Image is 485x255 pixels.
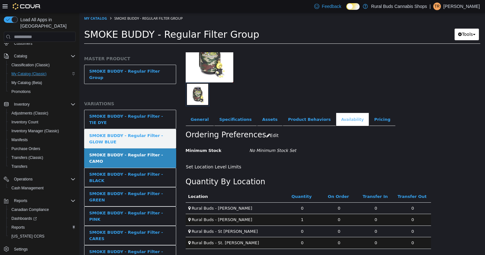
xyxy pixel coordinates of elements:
[9,206,51,213] a: Canadian Compliance
[283,181,310,186] a: Transfer In
[9,224,27,231] a: Reports
[241,213,278,225] td: 0
[11,120,38,125] span: Inventory Count
[241,190,278,201] td: 0
[315,201,352,213] td: 0
[9,184,46,192] a: Cash Management
[9,215,39,222] a: Dashboards
[11,52,76,60] span: Catalog
[9,79,45,87] a: My Catalog (Beta)
[429,3,431,10] p: |
[9,88,76,95] span: Promotions
[6,205,78,214] button: Canadian Compliance
[10,217,92,229] div: SMOKE BUDDY - Regular Filter - CARES
[11,186,43,191] span: Cash Management
[443,3,480,10] p: [PERSON_NAME]
[10,120,92,132] div: SMOKE BUDDY - Regular Filter - GLOW BLUE
[178,100,203,114] a: Assets
[1,175,78,184] button: Operations
[11,89,31,94] span: Promotions
[375,16,400,28] button: Tools
[11,164,27,169] span: Transfers
[5,3,28,8] a: My Catalog
[9,118,41,126] a: Inventory Count
[278,190,315,201] td: 0
[135,100,177,114] a: Specifications
[14,177,33,182] span: Operations
[9,79,76,87] span: My Catalog (Beta)
[9,145,43,153] a: Purchase Orders
[6,144,78,153] button: Purchase Orders
[1,100,78,109] button: Inventory
[9,206,76,213] span: Canadian Compliance
[9,232,47,240] a: [US_STATE] CCRS
[11,39,76,47] span: Customers
[278,201,315,213] td: 0
[5,43,97,49] h5: MASTER PRODUCT
[9,154,76,161] span: Transfers (Classic)
[5,52,97,71] a: SMOKE BUDDY - Regular Filter Group
[13,3,41,10] img: Cova
[14,247,28,252] span: Settings
[6,153,78,162] button: Transfers (Classic)
[9,127,76,135] span: Inventory Manager (Classic)
[1,52,78,61] button: Catalog
[278,225,315,236] td: 0
[106,100,135,114] a: General
[106,148,166,160] button: Set Location Level Limits
[112,205,173,209] span: Rural Buds - [PERSON_NAME]
[11,225,25,230] span: Reports
[9,224,76,231] span: Reports
[11,137,28,142] span: Manifests
[11,52,30,60] button: Catalog
[9,154,46,161] a: Transfers (Classic)
[6,184,78,193] button: Cash Management
[204,213,241,225] td: 0
[315,213,352,225] td: 0
[315,225,352,236] td: 0
[9,88,33,95] a: Promotions
[9,136,76,144] span: Manifests
[11,40,35,47] a: Customers
[109,181,130,187] button: Location
[1,245,78,254] button: Settings
[9,61,52,69] a: Classification (Classic)
[9,127,62,135] a: Inventory Manager (Classic)
[14,102,30,107] span: Inventory
[9,163,30,170] a: Transfers
[10,178,92,190] div: SMOKE BUDDY - Regular Filter - GREEN
[112,193,173,198] span: Rural Buds - [PERSON_NAME]
[11,216,37,221] span: Dashboards
[9,70,76,78] span: My Catalog (Classic)
[11,71,47,76] span: My Catalog (Classic)
[11,111,48,116] span: Adjustments (Classic)
[9,70,49,78] a: My Catalog (Classic)
[257,100,289,114] a: Availability
[6,214,78,223] a: Dashboards
[106,135,142,140] span: Minimum Stock
[11,175,76,183] span: Operations
[6,127,78,135] button: Inventory Manager (Classic)
[212,181,234,186] a: Quantity
[322,3,341,10] span: Feedback
[6,61,78,69] button: Classification (Classic)
[241,225,278,236] td: 0
[187,117,203,128] button: Edit
[9,109,51,117] a: Adjustments (Classic)
[11,101,32,108] button: Inventory
[1,38,78,48] button: Customers
[6,162,78,171] button: Transfers
[1,196,78,205] button: Reports
[6,135,78,144] button: Manifests
[11,234,44,239] span: [US_STATE] CCRS
[346,3,360,10] input: Dark Mode
[35,3,103,8] span: SMOKE BUDDY - Regular Filter Group
[11,245,76,253] span: Settings
[249,181,271,186] a: On Order
[9,61,76,69] span: Classification (Classic)
[11,245,30,253] a: Settings
[9,163,76,170] span: Transfers
[11,146,40,151] span: Purchase Orders
[9,118,76,126] span: Inventory Count
[14,54,27,59] span: Catalog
